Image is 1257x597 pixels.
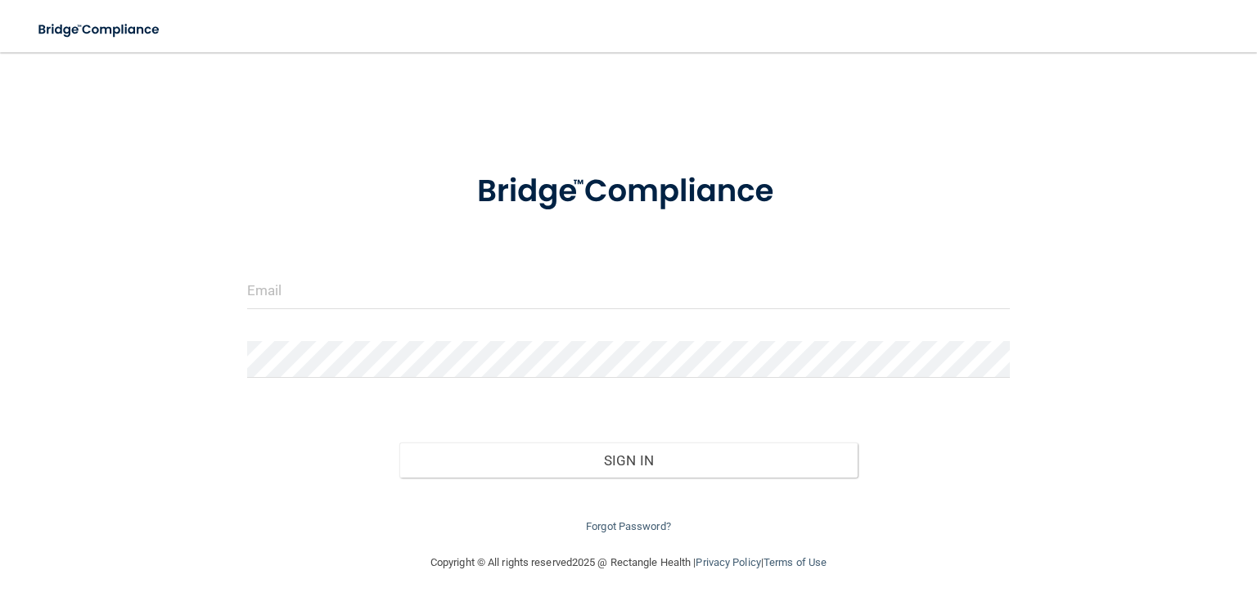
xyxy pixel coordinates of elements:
img: bridge_compliance_login_screen.278c3ca4.svg [444,150,813,233]
img: bridge_compliance_login_screen.278c3ca4.svg [25,13,175,47]
button: Sign In [399,442,857,478]
a: Forgot Password? [586,520,671,532]
a: Privacy Policy [696,556,760,568]
a: Terms of Use [764,556,827,568]
input: Email [247,272,1010,309]
div: Copyright © All rights reserved 2025 @ Rectangle Health | | [330,536,927,589]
